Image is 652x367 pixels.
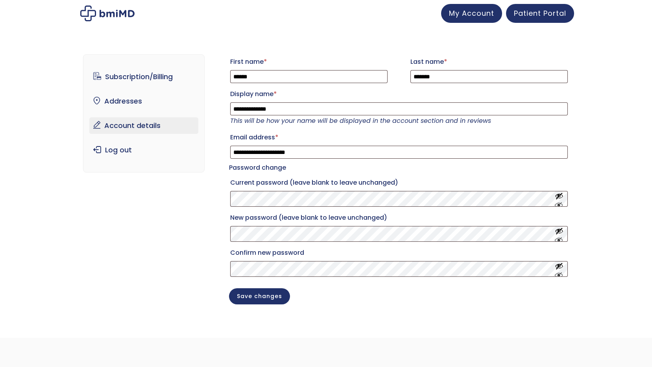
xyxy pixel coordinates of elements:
[555,192,563,206] button: Show password
[80,6,135,21] img: My account
[230,56,388,68] label: First name
[441,4,502,23] a: My Account
[230,247,568,259] label: Confirm new password
[506,4,574,23] a: Patient Portal
[514,8,566,18] span: Patient Portal
[89,142,198,158] a: Log out
[230,176,568,189] label: Current password (leave blank to leave unchanged)
[229,288,290,304] button: Save changes
[83,54,205,172] nav: Account pages
[410,56,568,68] label: Last name
[89,93,198,109] a: Addresses
[230,116,491,125] em: This will be how your name will be displayed in the account section and in reviews
[555,227,563,241] button: Show password
[230,88,568,100] label: Display name
[230,131,568,144] label: Email address
[555,262,563,276] button: Show password
[89,117,198,134] a: Account details
[89,69,198,85] a: Subscription/Billing
[449,8,494,18] span: My Account
[229,162,286,173] legend: Password change
[230,211,568,224] label: New password (leave blank to leave unchanged)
